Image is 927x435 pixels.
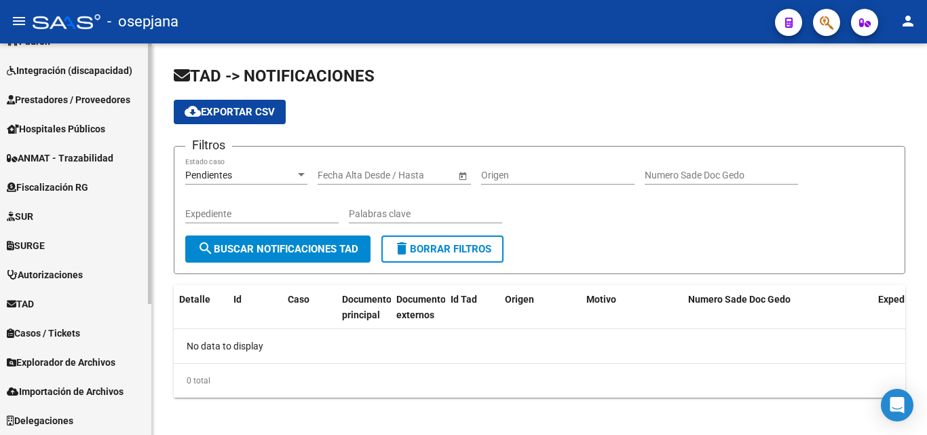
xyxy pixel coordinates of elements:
span: Hospitales Públicos [7,121,105,136]
datatable-header-cell: Caso [282,285,337,330]
span: Caso [288,294,309,305]
mat-icon: person [900,13,916,29]
span: Exportar CSV [185,106,275,118]
span: Pendientes [185,170,232,181]
span: Motivo [586,294,616,305]
span: Expediente [878,294,927,305]
span: Documento principal [342,294,392,320]
span: Casos / Tickets [7,326,80,341]
button: Buscar Notificaciones TAD [185,235,371,263]
div: 0 total [174,364,905,398]
h3: Filtros [185,136,232,155]
button: Open calendar [455,168,470,183]
datatable-header-cell: Motivo [581,285,683,330]
mat-icon: menu [11,13,27,29]
span: Fiscalización RG [7,180,88,195]
datatable-header-cell: Origen [499,285,581,330]
datatable-header-cell: Detalle [174,285,228,330]
span: Integración (discapacidad) [7,63,132,78]
input: Fecha fin [379,170,445,181]
span: Documentos externos [396,294,451,320]
mat-icon: delete [394,240,410,257]
span: Id Tad [451,294,477,305]
span: Detalle [179,294,210,305]
div: No data to display [174,329,905,363]
span: TAD [7,297,34,311]
button: Exportar CSV [174,100,286,124]
span: Id [233,294,242,305]
div: Open Intercom Messenger [881,389,913,421]
span: Buscar Notificaciones TAD [197,243,358,255]
span: Importación de Archivos [7,384,124,399]
span: Numero Sade Doc Gedo [688,294,791,305]
span: Autorizaciones [7,267,83,282]
span: Borrar Filtros [394,243,491,255]
input: Fecha inicio [318,170,367,181]
span: - osepjana [107,7,178,37]
mat-icon: cloud_download [185,103,201,119]
span: Prestadores / Proveedores [7,92,130,107]
mat-icon: search [197,240,214,257]
span: TAD -> NOTIFICACIONES [174,67,375,86]
button: Borrar Filtros [381,235,504,263]
datatable-header-cell: Id Tad [445,285,499,330]
span: Delegaciones [7,413,73,428]
span: SUR [7,209,33,224]
span: SURGE [7,238,45,253]
datatable-header-cell: Documentos externos [391,285,445,330]
datatable-header-cell: Id [228,285,282,330]
span: ANMAT - Trazabilidad [7,151,113,166]
span: Explorador de Archivos [7,355,115,370]
span: Origen [505,294,534,305]
datatable-header-cell: Numero Sade Doc Gedo [683,285,873,330]
datatable-header-cell: Documento principal [337,285,391,330]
